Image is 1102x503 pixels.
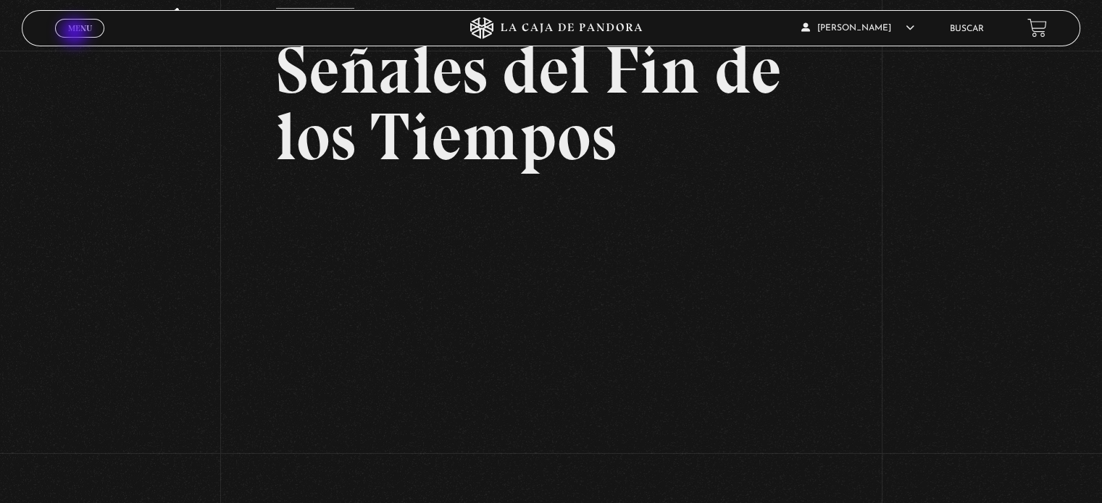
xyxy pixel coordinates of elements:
h2: Señales del Fin de los Tiempos [276,37,826,170]
a: View your shopping cart [1027,18,1047,38]
span: Cerrar [63,36,97,46]
span: [PERSON_NAME] [801,24,914,33]
a: Volver [167,8,221,28]
p: 26 agosto, 2022 [276,8,354,37]
span: Menu [68,24,92,33]
a: Buscar [950,25,984,33]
